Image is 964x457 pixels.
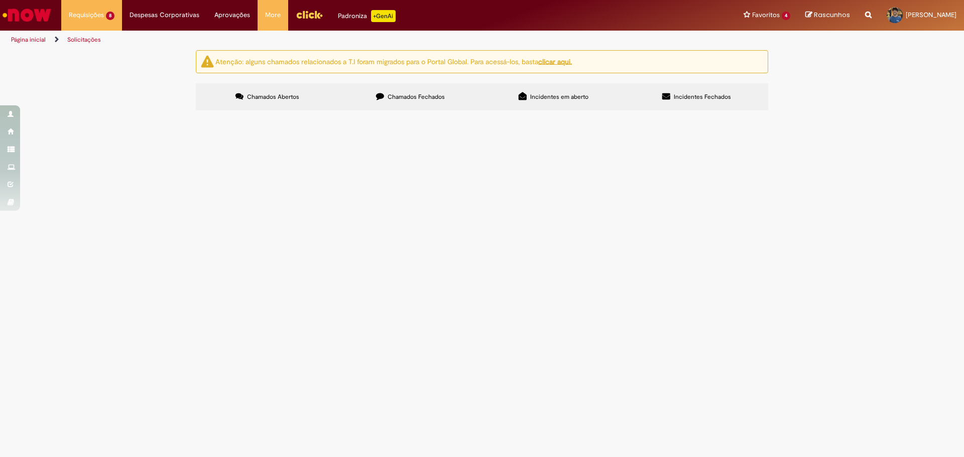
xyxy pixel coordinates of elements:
[338,10,396,22] div: Padroniza
[11,36,46,44] a: Página inicial
[1,5,53,25] img: ServiceNow
[752,10,780,20] span: Favoritos
[530,93,588,101] span: Incidentes em aberto
[106,12,114,20] span: 8
[782,12,790,20] span: 4
[538,57,572,66] a: clicar aqui.
[214,10,250,20] span: Aprovações
[69,10,104,20] span: Requisições
[371,10,396,22] p: +GenAi
[8,31,635,49] ul: Trilhas de página
[296,7,323,22] img: click_logo_yellow_360x200.png
[388,93,445,101] span: Chamados Fechados
[906,11,956,19] span: [PERSON_NAME]
[130,10,199,20] span: Despesas Corporativas
[215,57,572,66] ng-bind-html: Atenção: alguns chamados relacionados a T.I foram migrados para o Portal Global. Para acessá-los,...
[265,10,281,20] span: More
[805,11,850,20] a: Rascunhos
[674,93,731,101] span: Incidentes Fechados
[67,36,101,44] a: Solicitações
[247,93,299,101] span: Chamados Abertos
[814,10,850,20] span: Rascunhos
